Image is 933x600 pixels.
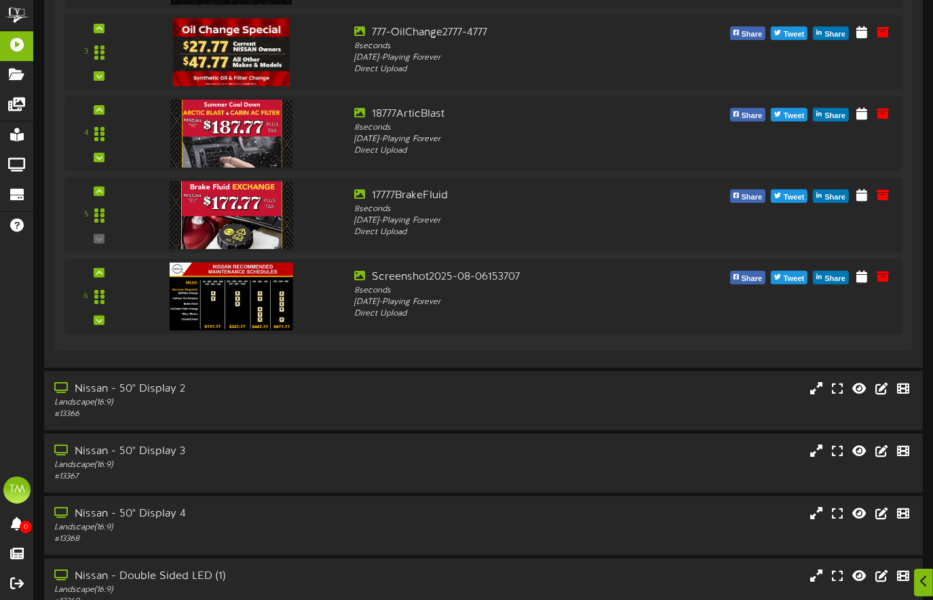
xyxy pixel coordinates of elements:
img: cde03f01-883e-4583-9f55-02eecfcf6f1c.png [170,263,293,331]
div: 8 seconds [354,285,683,297]
button: Share [730,108,766,121]
div: 8 seconds [354,122,683,134]
span: Share [739,271,765,286]
button: Tweet [771,26,807,40]
div: # 13366 [54,409,400,420]
div: Landscape ( 16:9 ) [54,460,400,471]
span: Tweet [781,109,807,124]
button: Tweet [771,271,807,284]
div: # 13367 [54,471,400,483]
button: Share [813,189,849,203]
div: Direct Upload [354,227,683,238]
div: Direct Upload [354,145,683,157]
div: [DATE] - Playing Forever [354,297,683,308]
button: Share [730,26,766,40]
button: Share [813,26,849,40]
div: # 13368 [54,533,400,545]
div: Landscape ( 16:9 ) [54,522,400,533]
span: Share [739,190,765,205]
span: 0 [20,521,32,533]
div: Direct Upload [354,64,683,75]
span: Share [822,271,848,286]
span: Share [822,27,848,42]
div: 777-OilChange2777-4777 [354,25,683,41]
button: Share [813,108,849,121]
button: Tweet [771,108,807,121]
img: 6fbebeb9-6ee1-4c57-8790-0d6aa94c5921.png [173,18,290,86]
span: Tweet [781,271,807,286]
button: Tweet [771,189,807,203]
div: 6 [83,290,88,302]
div: [DATE] - Playing Forever [354,134,683,145]
span: Share [739,109,765,124]
span: Share [822,190,848,205]
div: Landscape ( 16:9 ) [54,584,400,596]
div: Screenshot2025-08-06153707 [354,269,683,285]
div: Nissan - 50" Display 4 [54,506,400,522]
div: 8 seconds [354,41,683,52]
img: 3e2b340f-8bf6-4e61-885a-4eba6448f942.png [170,181,293,249]
button: Share [813,271,849,284]
div: Nissan - Double Sided LED (1) [54,569,400,584]
button: Share [730,189,766,203]
span: Tweet [781,190,807,205]
span: Share [822,109,848,124]
div: [DATE] - Playing Forever [354,215,683,227]
div: Nissan - 50" Display 2 [54,381,400,397]
div: Direct Upload [354,308,683,320]
div: TM [3,476,31,504]
span: Tweet [781,27,807,42]
img: 474553f4-080c-40d9-82e2-355b8ee98144.png [170,100,292,168]
div: 8 seconds [354,204,683,215]
div: Nissan - 50" Display 3 [54,444,400,460]
button: Share [730,271,766,284]
div: 18777ArticBlast [354,107,683,122]
span: Share [739,27,765,42]
div: Landscape ( 16:9 ) [54,397,400,409]
div: [DATE] - Playing Forever [354,52,683,64]
div: 17777BrakeFluid [354,188,683,204]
